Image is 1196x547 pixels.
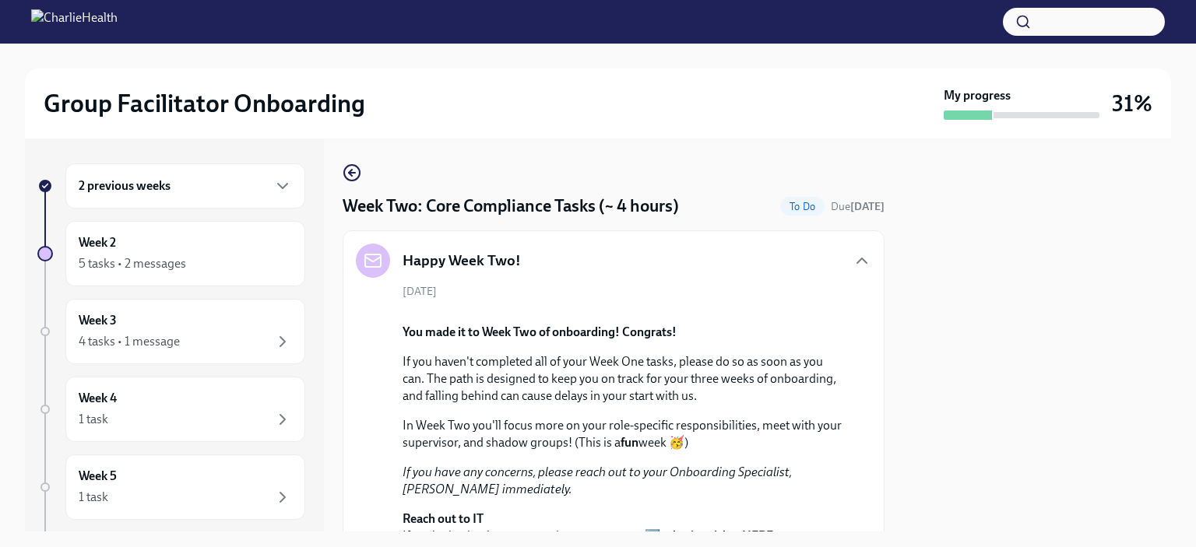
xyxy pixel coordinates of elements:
span: September 29th, 2025 09:00 [831,199,885,214]
div: 1 task [79,489,108,506]
a: Week 34 tasks • 1 message [37,299,305,364]
div: 1 task [79,411,108,428]
h6: 2 previous weeks [79,177,171,195]
span: Due [831,200,885,213]
a: submit a ticket HERE [660,528,773,543]
h6: Week 4 [79,390,117,407]
div: 4 tasks • 1 message [79,333,180,350]
h4: Week Two: Core Compliance Tasks (~ 4 hours) [343,195,679,218]
p: In Week Two you'll focus more on your role-specific responsibilities, meet with your supervisor, ... [403,417,846,451]
a: Week 41 task [37,377,305,442]
h6: Week 5 [79,468,117,485]
h2: Group Facilitator Onboarding [44,88,365,119]
p: If you're having issues accessing any systems, ➡️ . [403,510,846,545]
strong: fun [621,435,638,450]
strong: [DATE] [850,200,885,213]
h5: Happy Week Two! [403,251,521,271]
img: CharlieHealth [31,9,118,34]
em: If you have any concerns, please reach out to your Onboarding Specialist, [PERSON_NAME] immediately. [403,465,792,496]
strong: My progress [944,87,1011,104]
h6: Week 2 [79,234,116,251]
strong: You made it to Week Two of onboarding! Congrats! [403,324,677,339]
p: If you haven't completed all of your Week One tasks, please do so as soon as you can. The path is... [403,353,846,405]
h3: 31% [1112,89,1152,117]
div: 5 tasks • 2 messages [79,255,186,272]
a: Week 51 task [37,454,305,520]
span: [DATE] [403,284,437,299]
span: To Do [780,201,825,212]
div: 2 previous weeks [65,163,305,209]
a: Week 25 tasks • 2 messages [37,221,305,286]
h6: Week 3 [79,312,117,329]
strong: Reach out to IT [403,511,484,526]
